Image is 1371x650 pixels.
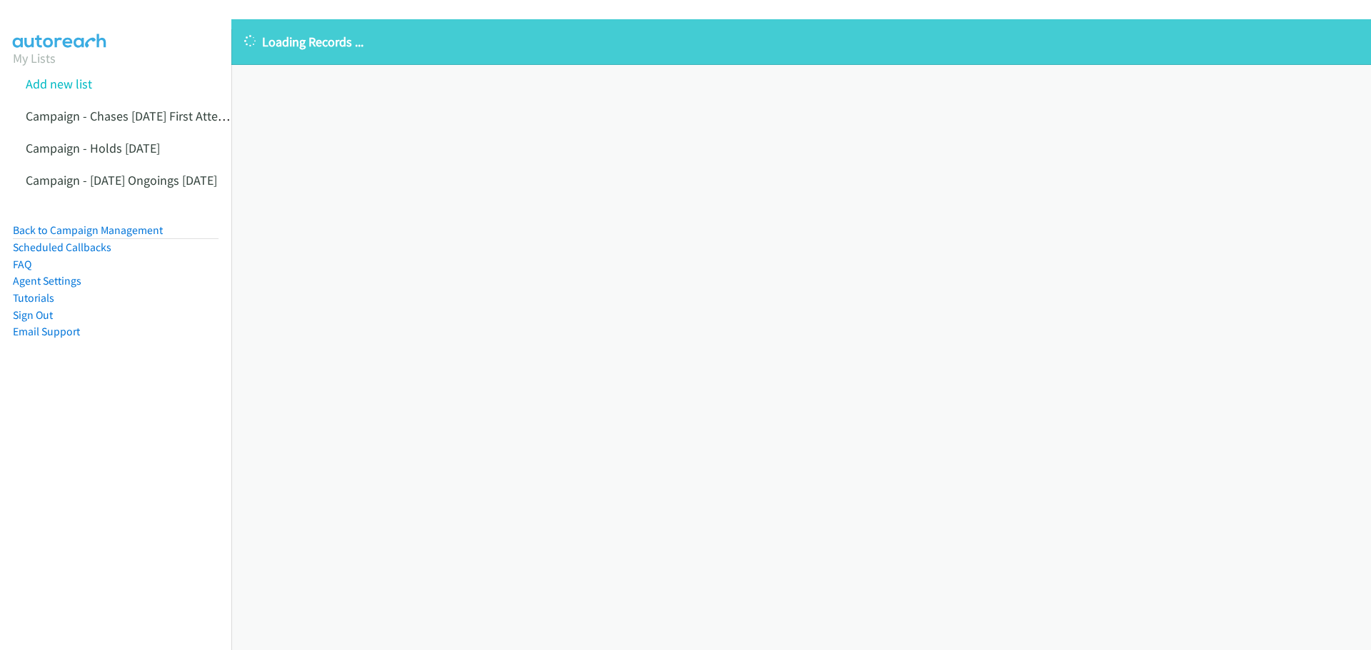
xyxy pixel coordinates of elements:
[26,76,92,92] a: Add new list
[13,240,111,254] a: Scheduled Callbacks
[13,223,163,237] a: Back to Campaign Management
[26,108,246,124] a: Campaign - Chases [DATE] First Attempts
[13,274,81,288] a: Agent Settings
[26,140,160,156] a: Campaign - Holds [DATE]
[26,172,217,188] a: Campaign - [DATE] Ongoings [DATE]
[13,258,31,271] a: FAQ
[244,32,1358,51] p: Loading Records ...
[13,291,54,305] a: Tutorials
[13,308,53,322] a: Sign Out
[13,50,56,66] a: My Lists
[13,325,80,338] a: Email Support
